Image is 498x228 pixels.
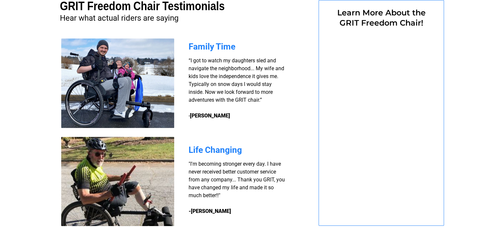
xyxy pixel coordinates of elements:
[189,42,235,52] span: Family Time
[189,57,284,119] span: “I got to watch my daughters sled and navigate the neighborhood... My wife and kids love the inde...
[190,113,230,119] strong: [PERSON_NAME]
[189,145,242,155] span: Life Changing
[189,161,285,198] span: "I'm becoming stronger every day. I have never received better customer service from any company....
[189,208,231,214] strong: -[PERSON_NAME]
[330,32,433,81] iframe: Form 0
[337,8,426,28] span: Learn More About the GRIT Freedom Chair!
[60,13,178,23] span: Hear what actual riders are saying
